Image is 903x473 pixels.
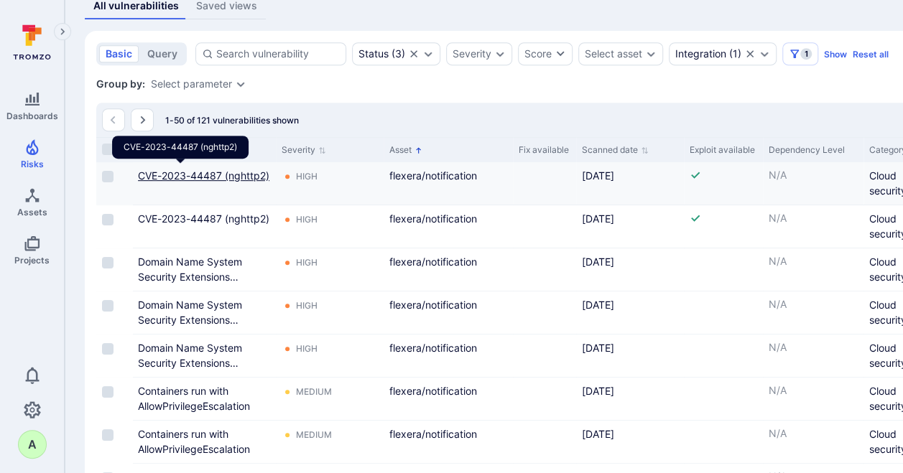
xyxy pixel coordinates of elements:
[513,291,576,334] div: Cell for Fix available
[763,334,863,377] div: Cell for Dependency Level
[415,143,422,158] p: Sorted by: Alphabetically (A-Z)
[21,159,44,169] span: Risks
[235,78,246,90] button: Expand dropdown
[576,248,684,291] div: Cell for Scanned date
[276,378,384,420] div: Cell for Severity
[96,162,132,205] div: Cell for selection
[384,205,513,248] div: Cell for Asset
[276,421,384,463] div: Cell for Severity
[138,169,269,182] a: CVE-2023-44487 (nghttp2)
[684,205,763,248] div: Cell for Exploit available
[763,291,863,334] div: Cell for Dependency Level
[17,207,47,217] span: Assets
[759,48,770,60] button: Expand dropdown
[112,136,249,159] div: CVE-2023-44487 (nghttp2)
[582,211,678,226] div: [DATE]
[165,115,299,126] span: 1-50 of 121 vulnerabilities shown
[645,48,657,60] button: Expand dropdown
[576,162,684,205] div: Cell for Scanned date
[513,205,576,248] div: Cell for Fix available
[102,171,114,182] span: Select row
[389,169,477,182] a: flexera/notification
[151,78,232,90] button: Select parameter
[769,144,858,156] div: Dependency Level
[102,429,114,441] span: Select row
[763,421,863,463] div: Cell for Dependency Level
[494,48,506,60] button: Expand dropdown
[296,171,318,182] div: High
[422,48,434,60] button: Expand dropdown
[519,144,570,156] div: Fix available
[384,421,513,463] div: Cell for Asset
[684,291,763,334] div: Cell for Exploit available
[408,48,420,60] button: Clear selection
[769,254,858,268] p: N/A
[296,429,332,441] div: Medium
[585,48,642,60] button: Select asset
[54,23,71,40] button: Expand navigation menu
[141,45,184,62] button: query
[96,291,132,334] div: Cell for selection
[684,334,763,377] div: Cell for Exploit available
[282,144,326,156] button: Sort by Severity
[769,426,858,441] p: N/A
[853,49,889,60] button: Reset all
[769,340,858,355] p: N/A
[800,48,812,60] span: 1
[14,255,50,266] span: Projects
[132,248,276,291] div: Cell for Vulnerability
[96,378,132,420] div: Cell for selection
[518,42,573,65] button: Score
[763,205,863,248] div: Cell for Dependency Level
[132,334,276,377] div: Cell for Vulnerability
[389,212,477,225] a: flexera/notification
[582,340,678,355] div: [DATE]
[296,214,318,225] div: High
[131,108,154,131] button: Go to the next page
[513,421,576,463] div: Cell for Fix available
[769,383,858,398] p: N/A
[582,297,678,312] div: [DATE]
[138,299,263,371] a: Domain Name System Security Extensions (DNSSEC) signing is not enabled for Amazon Route 53 public...
[276,334,384,377] div: Cell for Severity
[96,334,132,377] div: Cell for selection
[576,334,684,377] div: Cell for Scanned date
[18,430,47,459] div: andras.nemes@snowsoftware.com
[276,291,384,334] div: Cell for Severity
[384,378,513,420] div: Cell for Asset
[582,144,649,156] button: Sort by Scanned date
[96,421,132,463] div: Cell for selection
[358,48,405,60] button: Status(3)
[513,162,576,205] div: Cell for Fix available
[684,421,763,463] div: Cell for Exploit available
[389,256,477,268] a: flexera/notification
[132,291,276,334] div: Cell for Vulnerability
[96,248,132,291] div: Cell for selection
[276,248,384,291] div: Cell for Severity
[389,385,477,397] a: flexera/notification
[389,144,422,156] button: Sort by Asset
[513,378,576,420] div: Cell for Fix available
[763,162,863,205] div: Cell for Dependency Level
[453,48,491,60] button: Severity
[138,342,263,414] a: Domain Name System Security Extensions (DNSSEC) signing is not enabled for Amazon Route 53 public...
[582,254,678,269] div: [DATE]
[358,48,405,60] div: ( 3 )
[769,168,858,182] p: N/A
[102,214,114,225] span: Select row
[138,428,250,455] a: Containers run with AllowPrivilegeEscalation
[102,386,114,398] span: Select row
[582,168,678,183] div: [DATE]
[389,299,477,311] a: flexera/notification
[151,78,246,90] div: grouping parameters
[389,342,477,354] a: flexera/notification
[57,26,68,38] i: Expand navigation menu
[138,256,263,328] a: Domain Name System Security Extensions (DNSSEC) signing is not enabled for Amazon Route 53 public...
[96,205,132,248] div: Cell for selection
[582,426,678,441] div: [DATE]
[384,248,513,291] div: Cell for Asset
[576,421,684,463] div: Cell for Scanned date
[138,212,269,225] a: CVE-2023-44487 (nghttp2)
